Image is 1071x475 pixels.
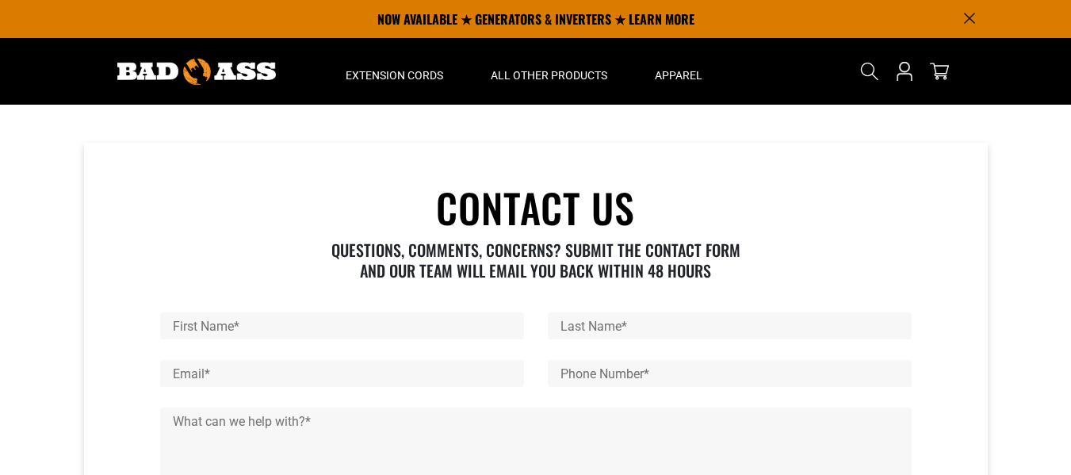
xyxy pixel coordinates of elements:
[491,68,607,82] span: All Other Products
[322,38,467,105] summary: Extension Cords
[655,68,702,82] span: Apparel
[117,59,276,85] img: Bad Ass Extension Cords
[857,59,882,84] summary: Search
[160,187,912,227] h1: CONTACT US
[467,38,631,105] summary: All Other Products
[346,68,443,82] span: Extension Cords
[319,239,752,281] p: QUESTIONS, COMMENTS, CONCERNS? SUBMIT THE CONTACT FORM AND OUR TEAM WILL EMAIL YOU BACK WITHIN 48...
[631,38,726,105] summary: Apparel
